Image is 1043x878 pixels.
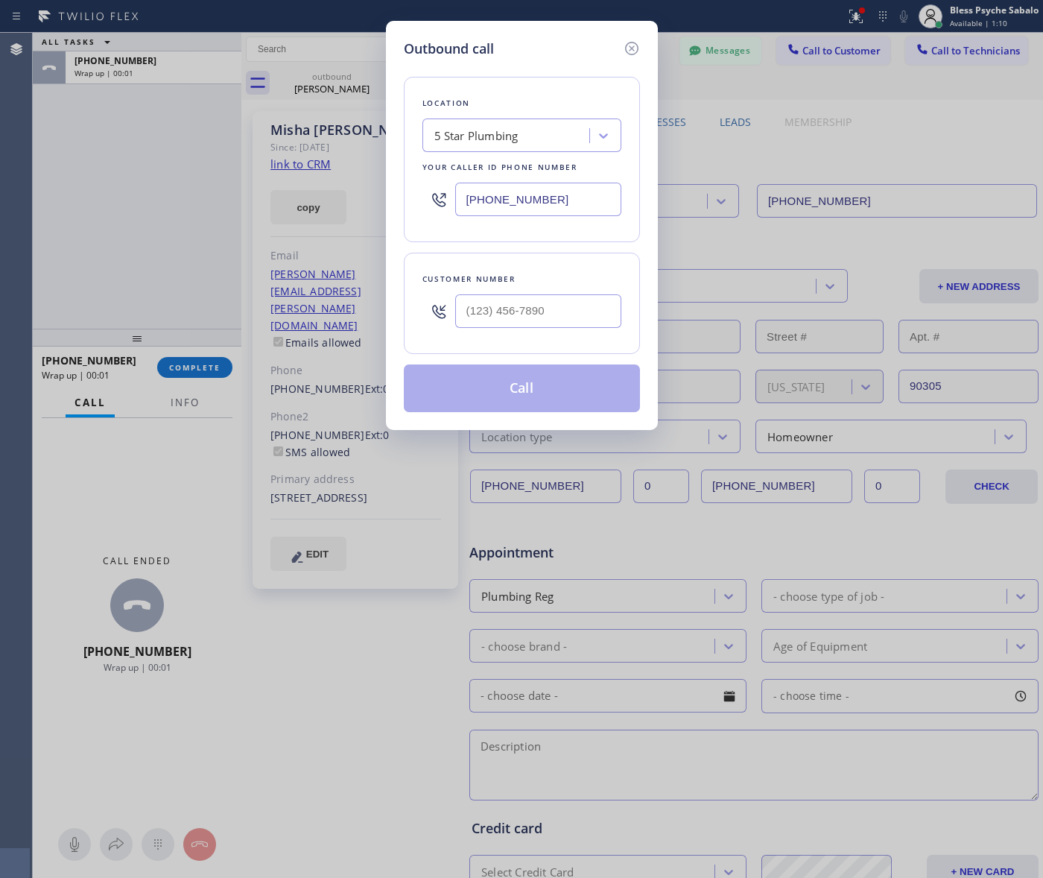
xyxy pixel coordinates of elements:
[404,364,640,412] button: Call
[455,183,621,216] input: (123) 456-7890
[455,294,621,328] input: (123) 456-7890
[422,95,621,111] div: Location
[434,127,519,145] div: 5 Star Plumbing
[422,160,621,175] div: Your caller id phone number
[404,39,494,59] h5: Outbound call
[422,271,621,287] div: Customer number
